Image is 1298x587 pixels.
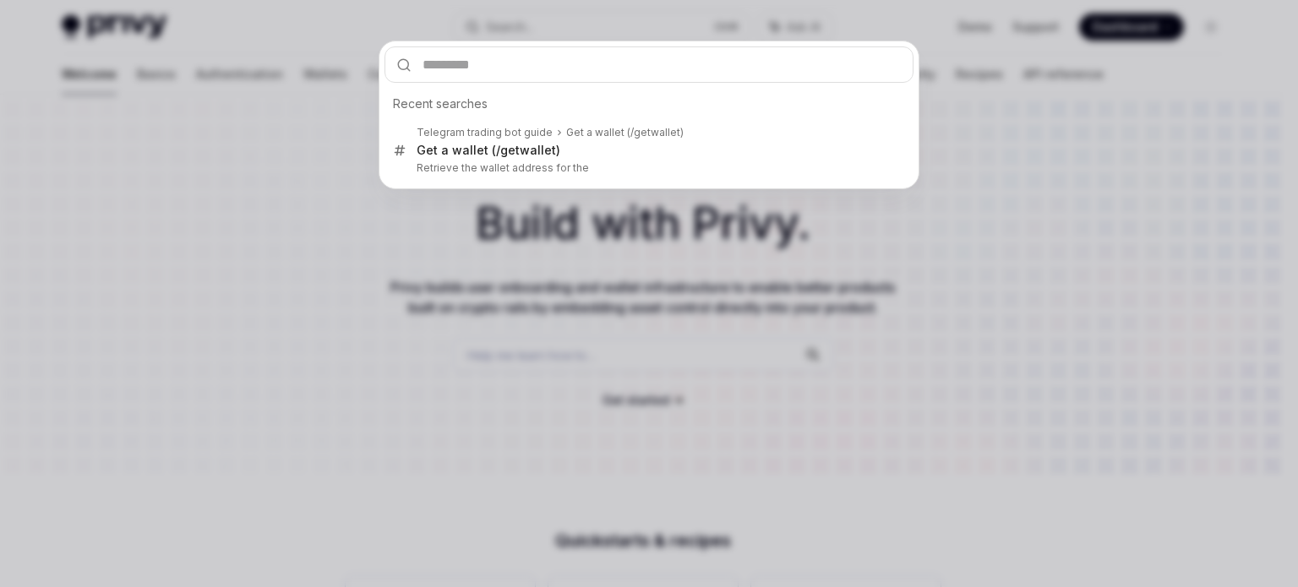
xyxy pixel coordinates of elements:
[417,143,560,158] div: Get a wallet (/ )
[417,126,553,139] div: Telegram trading bot guide
[393,95,488,112] span: Recent searches
[417,161,878,175] p: Retrieve the wallet address for the
[566,126,684,139] div: Get a wallet (/ )
[634,126,680,139] b: getwallet
[500,143,556,157] b: getwallet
